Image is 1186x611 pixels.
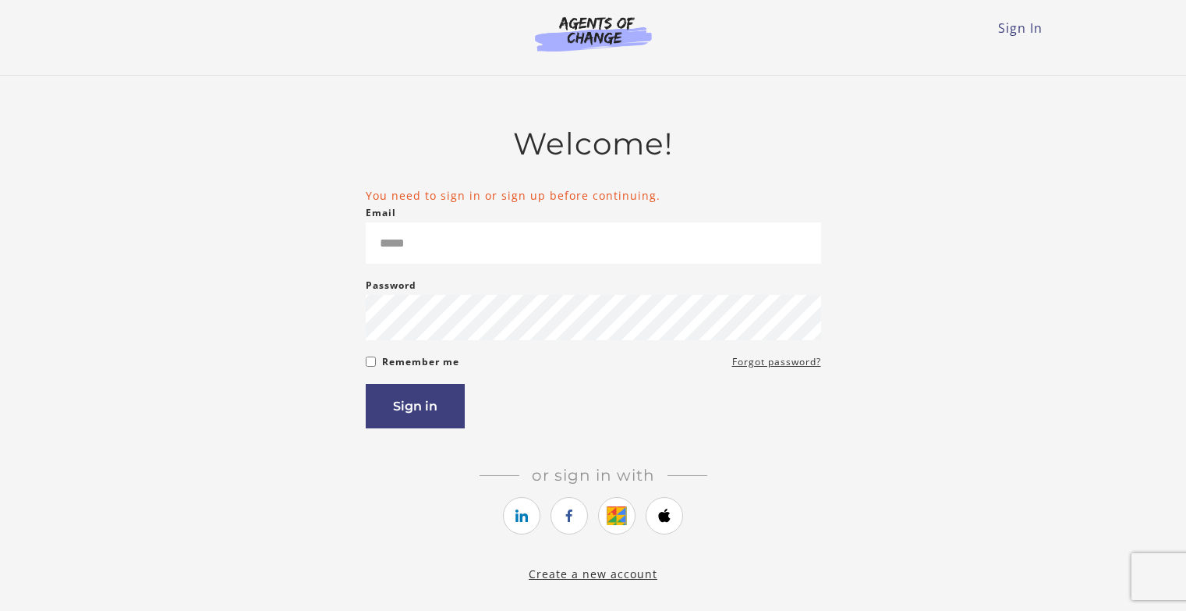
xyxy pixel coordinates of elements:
[503,497,540,535] a: https://courses.thinkific.com/users/auth/linkedin?ss%5Breferral%5D=&ss%5Buser_return_to%5D=%2Fcou...
[598,497,635,535] a: https://courses.thinkific.com/users/auth/google?ss%5Breferral%5D=&ss%5Buser_return_to%5D=%2Fcours...
[366,204,396,222] label: Email
[732,353,821,371] a: Forgot password?
[366,126,821,162] h2: Welcome!
[382,353,459,371] label: Remember me
[551,497,588,535] a: https://courses.thinkific.com/users/auth/facebook?ss%5Breferral%5D=&ss%5Buser_return_to%5D=%2Fcou...
[529,567,657,581] a: Create a new account
[646,497,683,535] a: https://courses.thinkific.com/users/auth/apple?ss%5Breferral%5D=&ss%5Buser_return_to%5D=%2Fcourse...
[366,187,821,204] li: You need to sign in or sign up before continuing.
[519,16,668,52] img: Agents of Change Logo
[519,466,667,485] span: Or sign in with
[366,276,416,295] label: Password
[366,384,465,428] button: Sign in
[998,20,1043,37] a: Sign In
